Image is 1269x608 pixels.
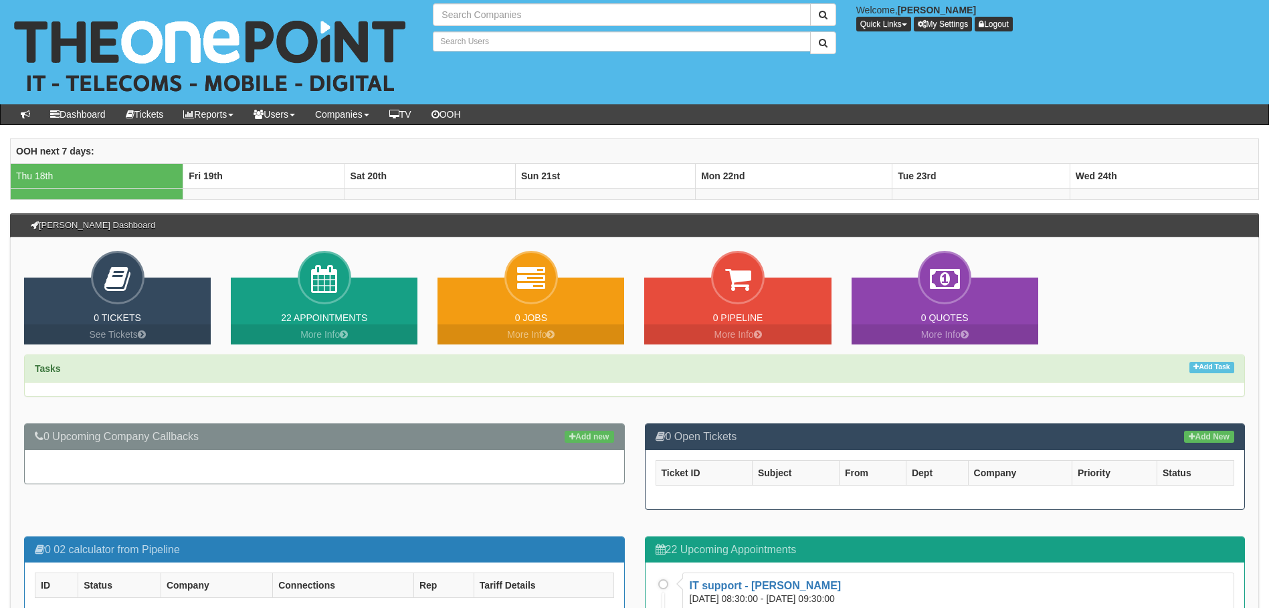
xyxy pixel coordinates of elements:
[437,324,624,344] a: More Info
[1070,163,1258,188] th: Wed 24th
[690,580,842,591] a: IT support - [PERSON_NAME]
[656,431,1235,443] h3: 0 Open Tickets
[644,324,831,344] a: More Info
[752,460,839,485] th: Subject
[35,544,614,556] h3: 0 02 calculator from Pipeline
[892,163,1070,188] th: Tue 23rd
[975,17,1013,31] a: Logout
[379,104,421,124] a: TV
[231,324,417,344] a: More Info
[94,312,141,323] a: 0 Tickets
[921,312,969,323] a: 0 Quotes
[40,104,116,124] a: Dashboard
[413,573,474,598] th: Rep
[24,214,162,237] h3: [PERSON_NAME] Dashboard
[846,3,1269,31] div: Welcome,
[345,163,515,188] th: Sat 20th
[852,324,1038,344] a: More Info
[281,312,367,323] a: 22 Appointments
[474,573,613,598] th: Tariff Details
[421,104,471,124] a: OOH
[433,31,810,52] input: Search Users
[565,431,613,443] a: Add new
[898,5,976,15] b: [PERSON_NAME]
[11,163,183,188] td: Thu 18th
[243,104,305,124] a: Users
[273,573,414,598] th: Connections
[515,312,547,323] a: 0 Jobs
[968,460,1072,485] th: Company
[1157,460,1234,485] th: Status
[116,104,174,124] a: Tickets
[1184,431,1234,443] a: Add New
[839,460,906,485] th: From
[183,163,345,188] th: Fri 19th
[696,163,892,188] th: Mon 22nd
[656,544,1235,556] h3: 22 Upcoming Appointments
[713,312,763,323] a: 0 Pipeline
[1072,460,1157,485] th: Priority
[1189,362,1234,373] a: Add Task
[173,104,243,124] a: Reports
[35,363,61,374] strong: Tasks
[161,573,272,598] th: Company
[856,17,911,31] button: Quick Links
[690,592,845,605] div: [DATE] 08:30:00 - [DATE] 09:30:00
[914,17,973,31] a: My Settings
[656,460,752,485] th: Ticket ID
[305,104,379,124] a: Companies
[433,3,810,26] input: Search Companies
[24,324,211,344] a: See Tickets
[515,163,695,188] th: Sun 21st
[78,573,161,598] th: Status
[35,431,614,443] h3: 0 Upcoming Company Callbacks
[11,138,1259,163] th: OOH next 7 days:
[35,573,78,598] th: ID
[906,460,968,485] th: Dept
